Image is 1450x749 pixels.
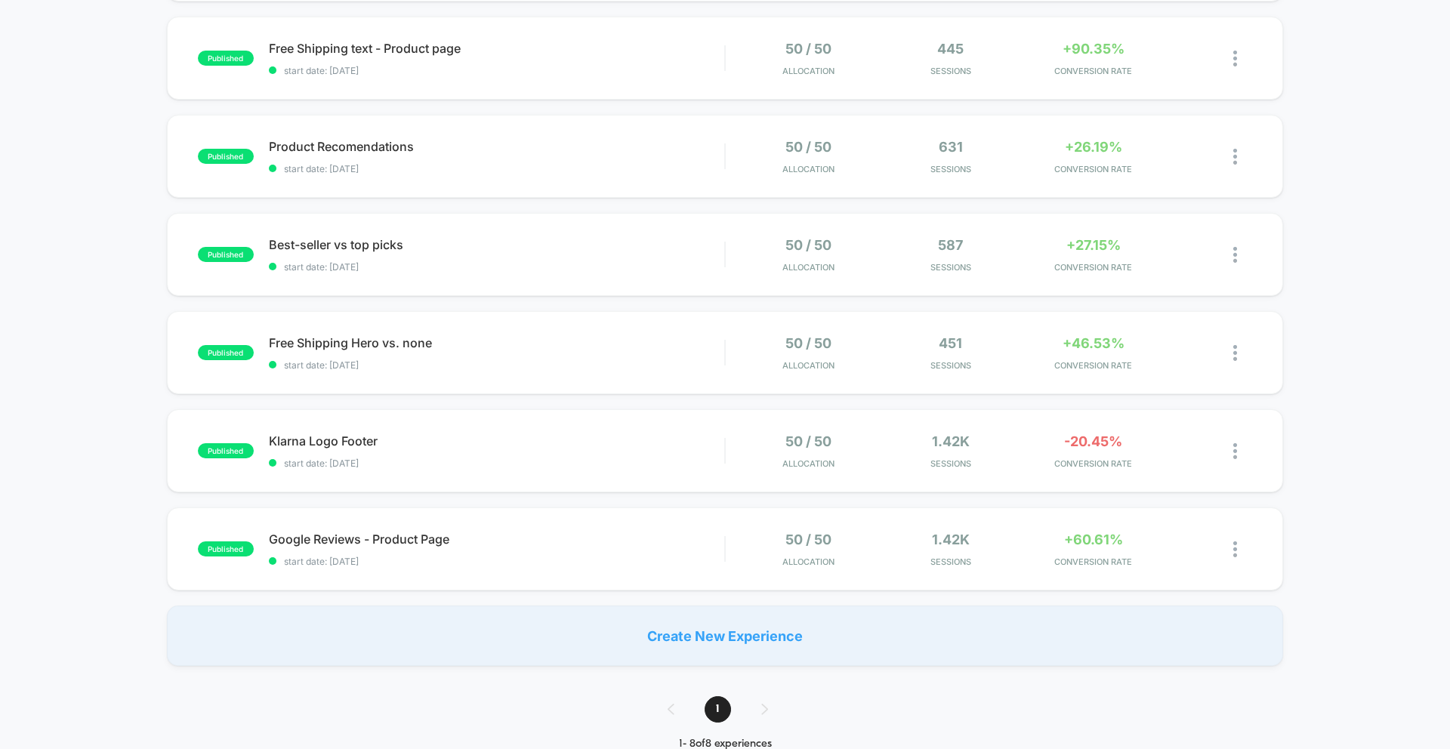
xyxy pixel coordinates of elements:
[269,237,724,252] span: Best-seller vs top picks
[884,66,1019,76] span: Sessions
[269,163,724,174] span: start date: [DATE]
[785,139,831,155] span: 50 / 50
[269,139,724,154] span: Product Recomendations
[167,606,1283,666] div: Create New Experience
[1233,345,1237,361] img: close
[1026,262,1161,273] span: CONVERSION RATE
[884,164,1019,174] span: Sessions
[1233,51,1237,66] img: close
[785,433,831,449] span: 50 / 50
[937,41,964,57] span: 445
[198,247,254,262] span: published
[1063,335,1125,351] span: +46.53%
[1233,443,1237,459] img: close
[884,360,1019,371] span: Sessions
[352,190,388,227] button: Play, NEW DEMO 2025-VEED.mp4
[932,532,970,547] span: 1.42k
[938,237,963,253] span: 587
[1233,541,1237,557] img: close
[785,335,831,351] span: 50 / 50
[269,65,724,76] span: start date: [DATE]
[198,149,254,164] span: published
[782,262,835,273] span: Allocation
[1233,247,1237,263] img: close
[1026,66,1161,76] span: CONVERSION RATE
[785,532,831,547] span: 50 / 50
[884,556,1019,567] span: Sessions
[269,359,724,371] span: start date: [DATE]
[631,390,676,404] input: Volume
[269,556,724,567] span: start date: [DATE]
[1064,433,1122,449] span: -20.45%
[1026,164,1161,174] span: CONVERSION RATE
[269,261,724,273] span: start date: [DATE]
[939,139,963,155] span: 631
[884,458,1019,469] span: Sessions
[198,443,254,458] span: published
[782,66,835,76] span: Allocation
[782,556,835,567] span: Allocation
[269,532,724,547] span: Google Reviews - Product Page
[11,364,731,378] input: Seek
[1026,556,1161,567] span: CONVERSION RATE
[561,388,601,405] div: Duration
[269,433,724,448] span: Klarna Logo Footer
[785,41,831,57] span: 50 / 50
[198,51,254,66] span: published
[782,164,835,174] span: Allocation
[269,335,724,350] span: Free Shipping Hero vs. none
[1065,139,1122,155] span: +26.19%
[939,335,962,351] span: 451
[782,360,835,371] span: Allocation
[198,345,254,360] span: published
[269,41,724,56] span: Free Shipping text - Product page
[932,433,970,449] span: 1.42k
[1064,532,1123,547] span: +60.61%
[524,388,559,405] div: Current time
[884,262,1019,273] span: Sessions
[198,541,254,556] span: published
[1026,458,1161,469] span: CONVERSION RATE
[1026,360,1161,371] span: CONVERSION RATE
[8,384,32,408] button: Play, NEW DEMO 2025-VEED.mp4
[1233,149,1237,165] img: close
[785,237,831,253] span: 50 / 50
[269,458,724,469] span: start date: [DATE]
[1063,41,1125,57] span: +90.35%
[782,458,835,469] span: Allocation
[1066,237,1121,253] span: +27.15%
[705,696,731,723] span: 1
